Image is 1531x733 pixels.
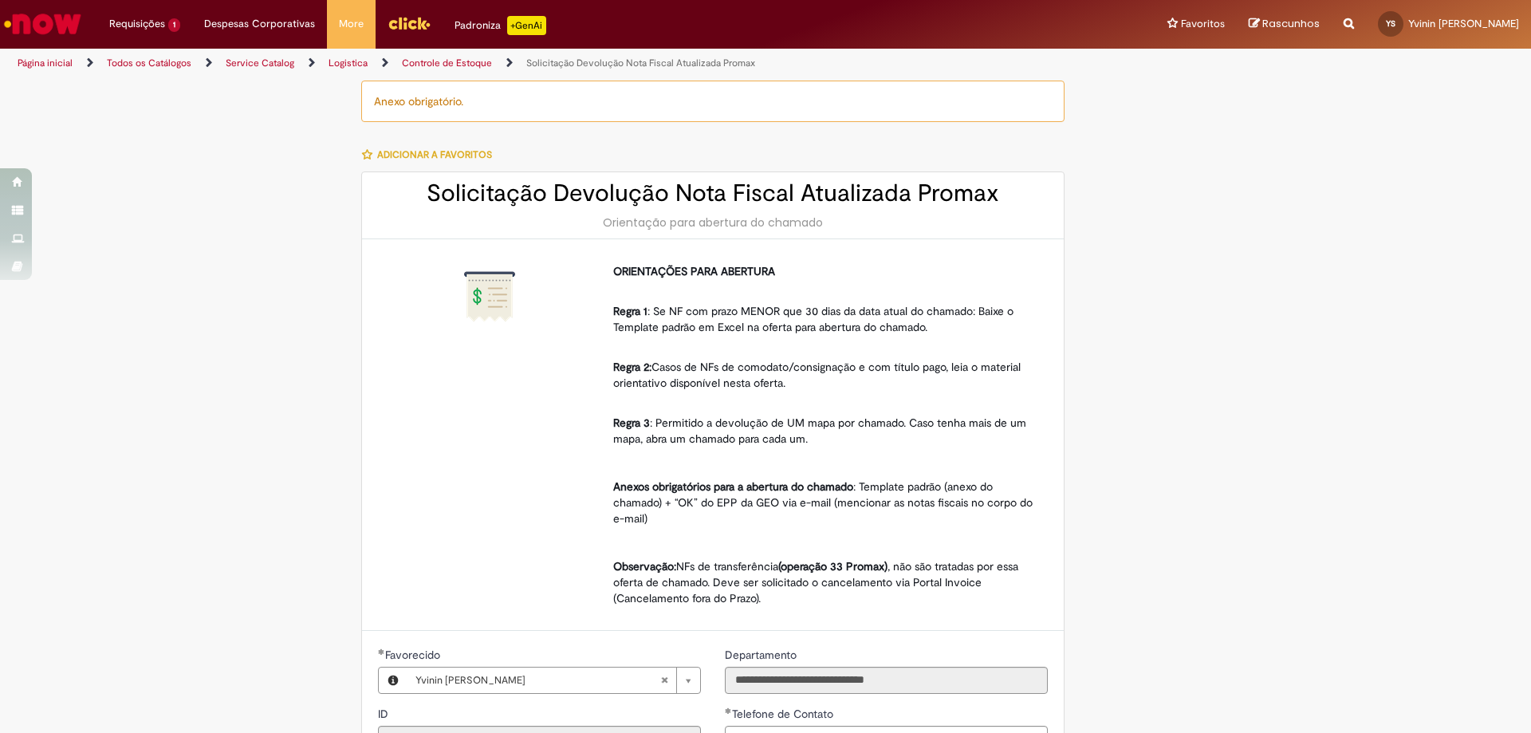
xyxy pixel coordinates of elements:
[613,558,1036,606] p: NFs de transferência , não são tratadas por essa oferta de chamado. Deve ser solicitado o cancela...
[1408,17,1519,30] span: Yvinin [PERSON_NAME]
[725,647,800,663] label: Somente leitura - Departamento
[652,668,676,693] abbr: Limpar campo Favorecido
[109,16,165,32] span: Requisições
[507,16,546,35] p: +GenAi
[407,668,700,693] a: Yvinin [PERSON_NAME]Limpar campo Favorecido
[613,479,1036,526] p: : Template padrão (anexo do chamado) + “OK” do EPP da GEO via e-mail (mencionar as notas fiscais ...
[204,16,315,32] span: Despesas Corporativas
[329,57,368,69] a: Logistica
[1249,17,1320,32] a: Rascunhos
[613,343,1036,391] p: Casos de NFs de comodato/consignação e com título pago, leia o material orientativo disponível ne...
[378,706,392,722] label: Somente leitura - ID
[226,57,294,69] a: Service Catalog
[415,668,660,693] span: Yvinin [PERSON_NAME]
[613,287,1036,335] p: : Se NF com prazo MENOR que 30 dias da data atual do chamado: Baixe o Template padrão em Excel na...
[361,138,501,171] button: Adicionar a Favoritos
[732,707,836,721] span: Telefone de Contato
[725,667,1048,694] input: Departamento
[339,16,364,32] span: More
[388,11,431,35] img: click_logo_yellow_360x200.png
[613,559,676,573] strong: Observação:
[1386,18,1395,29] span: YS
[613,304,647,318] strong: Regra 1
[379,668,407,693] button: Favorecido, Visualizar este registro Yvinin Karoline Araujo Da Silva
[613,264,775,278] strong: ORIENTAÇÕES PARA ABERTURA
[18,57,73,69] a: Página inicial
[378,180,1048,207] h2: Solicitação Devolução Nota Fiscal Atualizada Promax
[12,49,1009,78] ul: Trilhas de página
[2,8,84,40] img: ServiceNow
[402,57,492,69] a: Controle de Estoque
[378,707,392,721] span: Somente leitura - ID
[107,57,191,69] a: Todos os Catálogos
[613,416,650,430] strong: Regra 3
[1262,16,1320,31] span: Rascunhos
[613,416,1029,446] span: : Permitido a devolução de UM mapa por chamado. Caso tenha mais de um mapa, abra um chamado para ...
[455,16,546,35] div: Padroniza
[361,81,1065,122] div: Anexo obrigatório.
[464,271,515,322] img: Solicitação Devolução Nota Fiscal Atualizada Promax
[778,559,888,573] strong: (operação 33 Promax)
[377,148,492,161] span: Adicionar a Favoritos
[385,648,443,662] span: Necessários - Favorecido
[613,479,853,494] strong: Anexos obrigatórios para a abertura do chamado
[378,648,385,655] span: Obrigatório Preenchido
[378,215,1048,231] div: Orientação para abertura do chamado
[526,57,755,69] a: Solicitação Devolução Nota Fiscal Atualizada Promax
[725,707,732,714] span: Obrigatório Preenchido
[725,648,800,662] span: Somente leitura - Departamento
[613,360,651,374] strong: Regra 2:
[1181,16,1225,32] span: Favoritos
[168,18,180,32] span: 1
